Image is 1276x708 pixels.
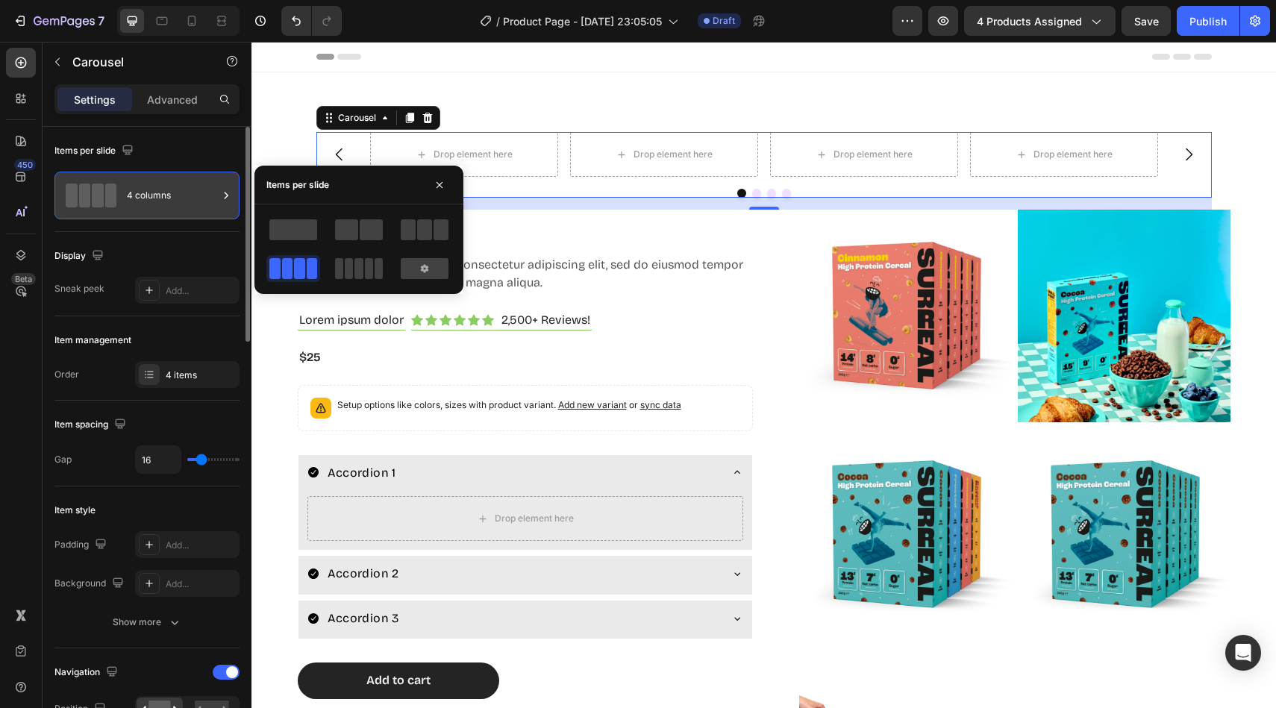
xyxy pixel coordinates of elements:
[54,246,107,266] div: Display
[307,357,375,369] span: Add new variant
[713,14,735,28] span: Draft
[1134,15,1159,28] span: Save
[486,147,495,156] button: Dot
[74,565,150,589] div: Accordion 3
[266,178,329,192] div: Items per slide
[782,107,861,119] div: Drop element here
[389,357,430,369] span: sync data
[54,504,96,517] div: Item style
[127,178,218,213] div: 4 columns
[6,6,111,36] button: 7
[166,539,236,552] div: Add...
[72,53,199,71] p: Carousel
[54,282,104,295] div: Sneak peek
[54,141,137,161] div: Items per slide
[1177,6,1239,36] button: Publish
[250,271,339,286] p: 2,500+ Reviews!
[46,621,248,657] button: Add to cart
[54,535,110,555] div: Padding
[166,284,236,298] div: Add...
[501,147,510,156] button: Dot
[86,356,430,371] p: Setup options like colors, sizes with product variant.
[503,13,662,29] span: Product Page - [DATE] 23:05:05
[251,42,1276,708] iframe: Design area
[166,369,236,382] div: 4 items
[136,446,181,473] input: Auto
[147,92,198,107] p: Advanced
[964,6,1116,36] button: 4 products assigned
[375,357,430,369] span: or
[531,147,540,156] button: Dot
[14,159,36,171] div: 450
[48,271,152,286] p: Lorem ipsum dolor
[1122,6,1171,36] button: Save
[11,273,36,285] div: Beta
[48,214,500,250] p: Lorem ipsum dolor sit amet, consectetur adipiscing elit, sed do eiusmod tempor incididunt ut labo...
[1225,635,1261,671] div: Open Intercom Messenger
[74,419,147,443] div: Accordion 1
[166,577,236,591] div: Add...
[54,453,72,466] div: Gap
[54,415,129,435] div: Item spacing
[46,307,501,325] div: $25
[977,13,1082,29] span: 4 products assigned
[113,615,182,630] div: Show more
[54,662,121,683] div: Navigation
[243,471,322,483] div: Drop element here
[382,107,461,119] div: Drop element here
[84,69,128,83] div: Carousel
[74,520,150,544] div: Accordion 2
[46,168,501,210] h2: Cinnamon
[54,574,127,594] div: Background
[281,6,342,36] div: Undo/Redo
[54,609,240,636] button: Show more
[54,368,79,381] div: Order
[496,13,500,29] span: /
[74,92,116,107] p: Settings
[516,147,525,156] button: Dot
[1189,13,1227,29] div: Publish
[916,92,958,134] button: Carousel Next Arrow
[54,333,131,347] div: Item management
[98,12,104,30] p: 7
[582,107,661,119] div: Drop element here
[115,631,179,647] div: Add to cart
